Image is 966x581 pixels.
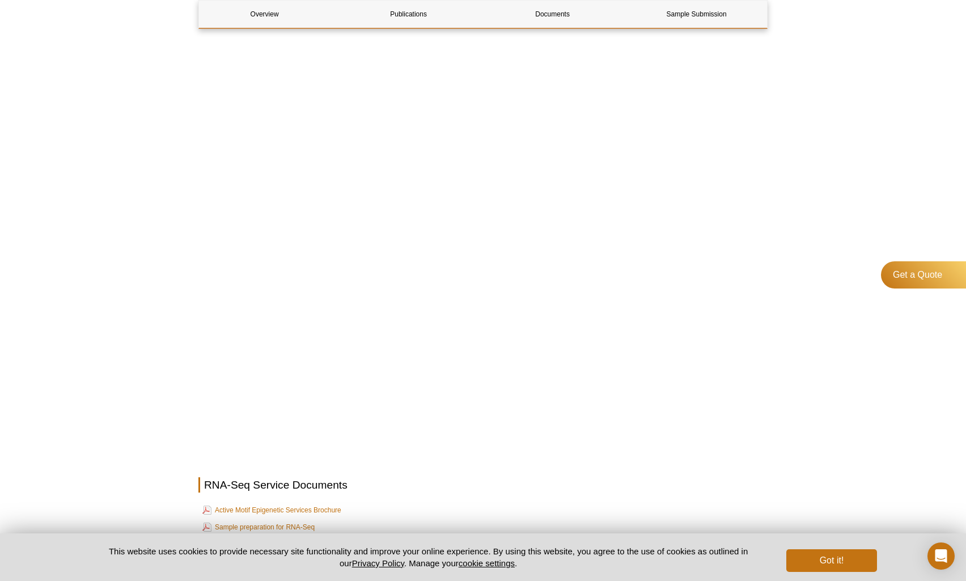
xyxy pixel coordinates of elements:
h2: RNA-Seq Service Documents [198,477,768,493]
a: Sample Submission [631,1,762,28]
p: This website uses cookies to provide necessary site functionality and improve your online experie... [89,545,768,569]
button: cookie settings [459,558,515,568]
a: Overview [199,1,330,28]
a: Get a Quote [881,261,966,289]
a: Privacy Policy [352,558,404,568]
a: Active Motif Epigenetic Services Brochure [202,503,341,517]
a: Sample preparation for RNA-Seq [202,520,315,534]
button: Got it! [786,549,877,572]
a: Publications [343,1,474,28]
div: Open Intercom Messenger [927,542,955,570]
a: Documents [487,1,618,28]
